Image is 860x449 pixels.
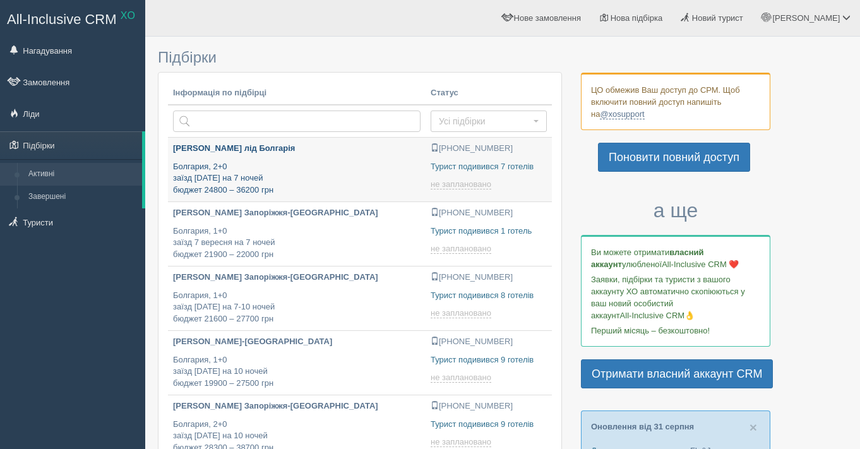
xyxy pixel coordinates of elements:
[611,13,663,23] span: Нова підбірка
[168,331,426,395] a: [PERSON_NAME]-[GEOGRAPHIC_DATA] Болгария, 1+0заїзд [DATE] на 10 ночейбюджет 19900 – 27500 грн
[431,354,547,366] p: Турист подивився 9 готелів
[591,325,760,337] p: Перший місяць – безкоштовно!
[514,13,581,23] span: Нове замовлення
[431,225,547,237] p: Турист подивився 1 готель
[431,437,494,447] a: не заплановано
[23,186,142,208] a: Завершені
[662,260,739,269] span: All-Inclusive CRM ❤️
[431,308,494,318] a: не заплановано
[168,202,426,266] a: [PERSON_NAME] Запоріжжя-[GEOGRAPHIC_DATA] Болгария, 1+0заїзд 7 вересня на 7 ночейбюджет 21900 – 2...
[173,225,421,261] p: Болгария, 1+0 заїзд 7 вересня на 7 ночей бюджет 21900 – 22000 грн
[431,244,491,254] span: не заплановано
[173,400,421,412] p: [PERSON_NAME] Запоріжжя-[GEOGRAPHIC_DATA]
[173,354,421,390] p: Болгария, 1+0 заїзд [DATE] на 10 ночей бюджет 19900 – 27500 грн
[772,13,840,23] span: [PERSON_NAME]
[692,13,743,23] span: Новий турист
[431,207,547,219] p: [PHONE_NUMBER]
[431,336,547,348] p: [PHONE_NUMBER]
[431,179,494,189] a: не заплановано
[1,1,145,35] a: All-Inclusive CRM XO
[426,82,552,105] th: Статус
[591,248,704,269] b: власний аккаунт
[23,163,142,186] a: Активні
[173,111,421,132] input: Пошук за країною або туристом
[431,272,547,284] p: [PHONE_NUMBER]
[431,419,547,431] p: Турист подивився 9 готелів
[173,143,421,155] p: [PERSON_NAME] лід Болгарія
[158,49,217,66] span: Підбірки
[431,373,491,383] span: не заплановано
[173,161,421,196] p: Болгария, 2+0 заїзд [DATE] на 7 ночей бюджет 24800 – 36200 грн
[431,400,547,412] p: [PHONE_NUMBER]
[431,373,494,383] a: не заплановано
[121,10,135,21] sup: XO
[581,200,770,222] h3: а ще
[431,308,491,318] span: не заплановано
[750,420,757,434] span: ×
[620,311,695,320] span: All-Inclusive CRM👌
[7,11,117,27] span: All-Inclusive CRM
[581,73,770,130] div: ЦО обмежив Ваш доступ до СРМ. Щоб включити повний доступ напишіть на
[173,272,421,284] p: [PERSON_NAME] Запоріжжя-[GEOGRAPHIC_DATA]
[600,109,644,119] a: @xosupport
[591,422,694,431] a: Оновлення від 31 серпня
[591,273,760,321] p: Заявки, підбірки та туристи з вашого аккаунту ХО автоматично скопіюються у ваш новий особистий ак...
[173,290,421,325] p: Болгария, 1+0 заїзд [DATE] на 7-10 ночей бюджет 21600 – 27700 грн
[439,115,530,128] span: Усі підбірки
[431,290,547,302] p: Турист подивився 8 готелів
[168,266,426,330] a: [PERSON_NAME] Запоріжжя-[GEOGRAPHIC_DATA] Болгария, 1+0заїзд [DATE] на 7-10 ночейбюджет 21600 – 2...
[173,207,421,219] p: [PERSON_NAME] Запоріжжя-[GEOGRAPHIC_DATA]
[431,111,547,132] button: Усі підбірки
[173,336,421,348] p: [PERSON_NAME]-[GEOGRAPHIC_DATA]
[431,143,547,155] p: [PHONE_NUMBER]
[431,244,494,254] a: не заплановано
[431,179,491,189] span: не заплановано
[431,161,547,173] p: Турист подивився 7 готелів
[168,82,426,105] th: Інформація по підбірці
[750,421,757,434] button: Close
[581,359,773,388] a: Отримати власний аккаунт CRM
[598,143,750,172] a: Поновити повний доступ
[591,246,760,270] p: Ви можете отримати улюбленої
[431,437,491,447] span: не заплановано
[168,138,426,201] a: [PERSON_NAME] лід Болгарія Болгария, 2+0заїзд [DATE] на 7 ночейбюджет 24800 – 36200 грн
